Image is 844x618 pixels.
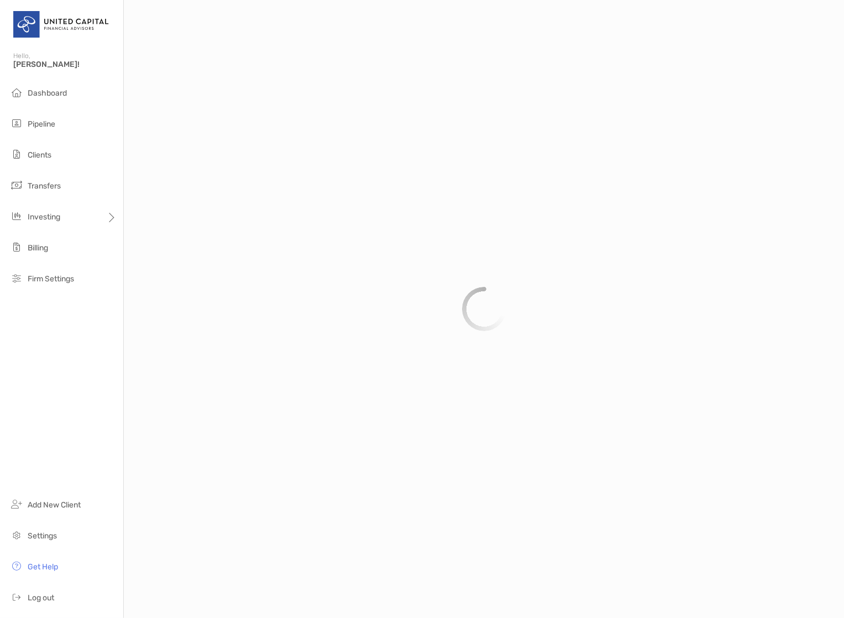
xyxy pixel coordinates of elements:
[10,148,23,161] img: clients icon
[28,150,51,160] span: Clients
[13,60,117,69] span: [PERSON_NAME]!
[28,119,55,129] span: Pipeline
[10,86,23,99] img: dashboard icon
[28,243,48,253] span: Billing
[28,500,81,510] span: Add New Client
[10,179,23,192] img: transfers icon
[10,117,23,130] img: pipeline icon
[28,593,54,603] span: Log out
[10,210,23,223] img: investing icon
[13,4,110,44] img: United Capital Logo
[10,559,23,573] img: get-help icon
[28,181,61,191] span: Transfers
[28,88,67,98] span: Dashboard
[10,590,23,604] img: logout icon
[10,497,23,511] img: add_new_client icon
[28,274,74,284] span: Firm Settings
[10,528,23,542] img: settings icon
[10,271,23,285] img: firm-settings icon
[10,240,23,254] img: billing icon
[28,212,60,222] span: Investing
[28,531,57,541] span: Settings
[28,562,58,572] span: Get Help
